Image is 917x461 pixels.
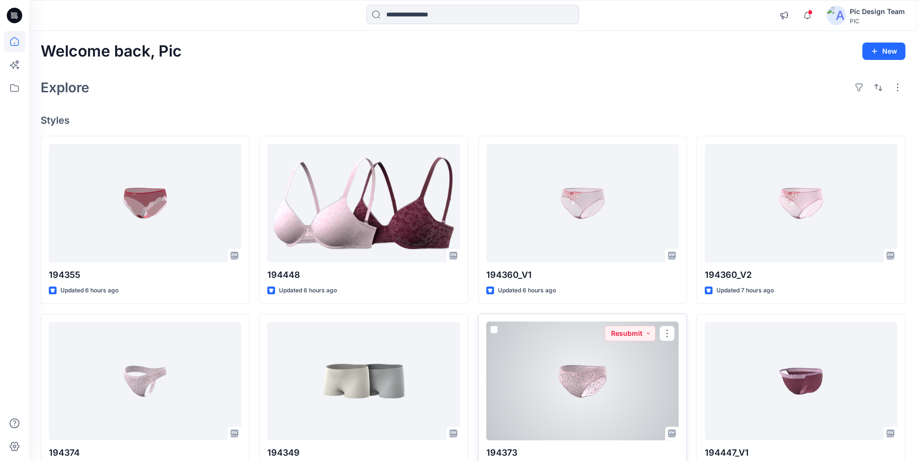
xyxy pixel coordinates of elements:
p: Updated 6 hours ago [498,286,556,296]
h2: Welcome back, Pic [41,43,182,60]
p: 194360_V2 [705,268,897,282]
p: 194374 [49,446,241,460]
a: 194447_V1 [705,322,897,440]
a: 194373 [486,322,679,440]
div: PIC [850,17,905,25]
p: 194360_V1 [486,268,679,282]
img: avatar [827,6,846,25]
button: New [862,43,905,60]
a: 194360_V2 [705,144,897,262]
a: 194360_V1 [486,144,679,262]
a: 194349 [267,322,460,440]
p: 194448 [267,268,460,282]
p: 194355 [49,268,241,282]
p: Updated 6 hours ago [279,286,337,296]
p: Updated 6 hours ago [60,286,118,296]
h2: Explore [41,80,89,95]
a: 194374 [49,322,241,440]
p: 194373 [486,446,679,460]
div: Pic Design Team [850,6,905,17]
a: 194355 [49,144,241,262]
p: 194349 [267,446,460,460]
a: 194448 [267,144,460,262]
h4: Styles [41,115,905,126]
p: 194447_V1 [705,446,897,460]
p: Updated 7 hours ago [716,286,774,296]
